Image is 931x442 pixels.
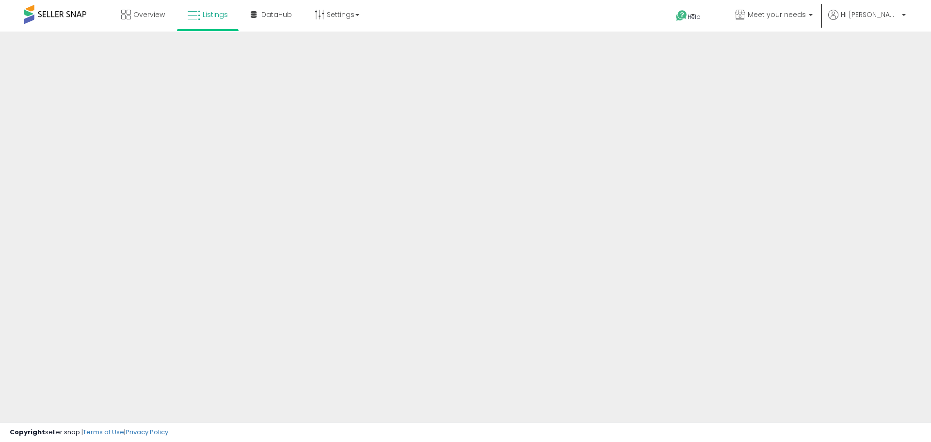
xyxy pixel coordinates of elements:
span: Help [688,13,701,21]
a: Hi [PERSON_NAME] [828,10,906,32]
i: Get Help [675,10,688,22]
a: Privacy Policy [126,427,168,437]
a: Help [668,2,720,32]
div: seller snap | | [10,428,168,437]
span: Hi [PERSON_NAME] [841,10,899,19]
span: Overview [133,10,165,19]
span: DataHub [261,10,292,19]
span: Meet your needs [748,10,806,19]
span: Listings [203,10,228,19]
a: Terms of Use [83,427,124,437]
strong: Copyright [10,427,45,437]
